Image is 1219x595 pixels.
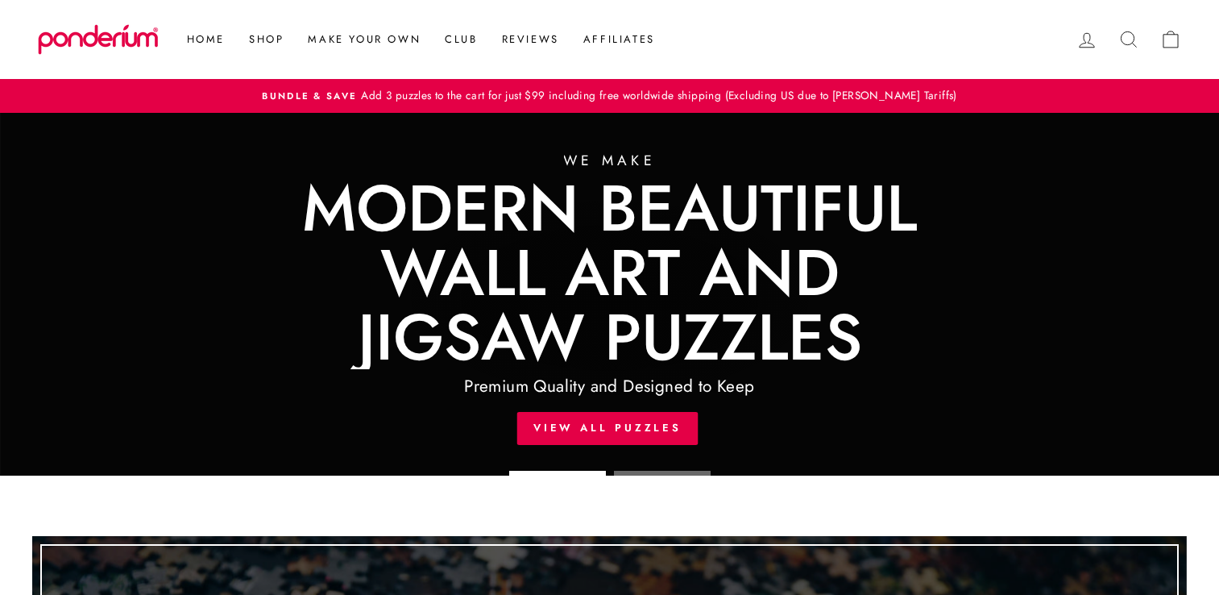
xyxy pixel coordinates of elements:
a: Home [175,25,237,54]
div: We make [563,149,656,172]
a: Bundle & SaveAdd 3 puzzles to the cart for just $99 including free worldwide shipping (Excluding ... [42,87,1178,105]
li: Page dot 1 [509,471,606,476]
a: View All Puzzles [517,412,698,444]
span: Bundle & Save [262,89,357,102]
li: Page dot 2 [614,471,711,476]
a: Club [433,25,489,54]
div: Modern Beautiful Wall art and Jigsaw Puzzles [302,176,917,369]
a: Affiliates [571,25,667,54]
ul: Primary [167,25,667,54]
span: Add 3 puzzles to the cart for just $99 including free worldwide shipping (Excluding US due to [PE... [357,87,956,103]
a: Reviews [490,25,571,54]
img: Ponderium [38,24,159,55]
div: Premium Quality and Designed to Keep [464,373,754,400]
a: Shop [237,25,296,54]
a: Make Your Own [296,25,433,54]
